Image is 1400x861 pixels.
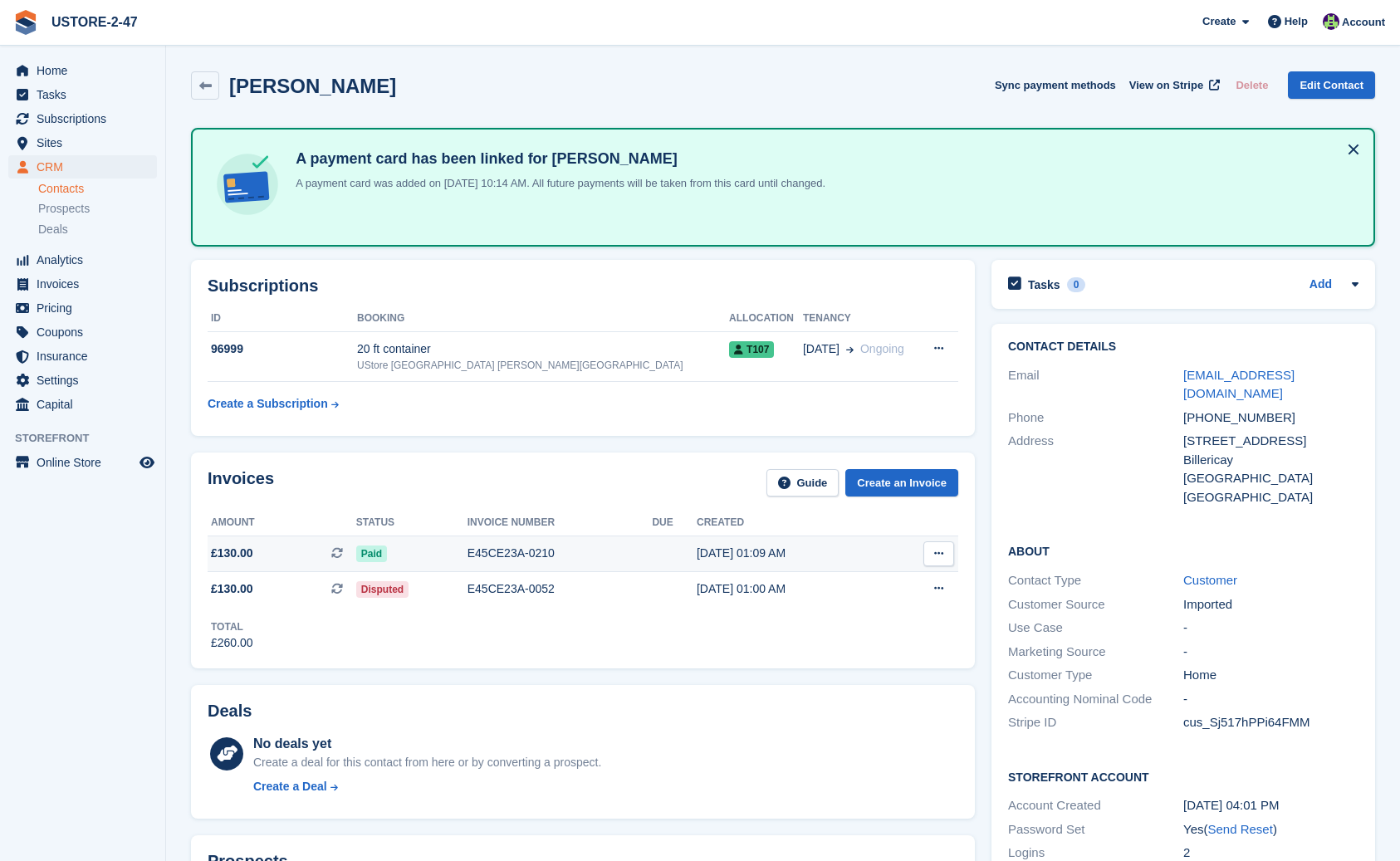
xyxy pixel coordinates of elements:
[37,155,136,179] span: CRM
[1123,71,1223,99] a: View on Stripe
[1008,571,1183,590] div: Contact Type
[37,272,136,296] span: Invoices
[1183,451,1358,470] div: Billericay
[37,296,136,320] span: Pricing
[1183,408,1358,428] div: [PHONE_NUMBER]
[1008,796,1183,815] div: Account Created
[356,581,409,598] span: Disputed
[356,510,467,536] th: Status
[208,395,328,413] div: Create a Subscription
[1183,573,1237,587] a: Customer
[697,580,884,598] div: [DATE] 01:00 AM
[253,754,601,771] div: Create a deal for this contact from here or by converting a prospect.
[1183,690,1358,709] div: -
[357,358,729,373] div: UStore [GEOGRAPHIC_DATA] [PERSON_NAME][GEOGRAPHIC_DATA]
[15,430,165,447] span: Storefront
[1008,366,1183,404] div: Email
[8,107,157,130] a: menu
[37,393,136,416] span: Capital
[289,175,825,192] p: A payment card was added on [DATE] 10:14 AM. All future payments will be taken from this card unt...
[1183,469,1358,488] div: [GEOGRAPHIC_DATA]
[211,580,253,598] span: £130.00
[652,510,697,536] th: Due
[8,451,157,474] a: menu
[37,345,136,368] span: Insurance
[37,451,136,474] span: Online Store
[38,201,90,217] span: Prospects
[1183,619,1358,638] div: -
[37,248,136,272] span: Analytics
[208,510,356,536] th: Amount
[38,221,157,238] a: Deals
[803,340,840,358] span: [DATE]
[467,510,653,536] th: Invoice number
[208,276,958,296] h2: Subscriptions
[1309,276,1332,295] a: Add
[45,8,144,36] a: USTORE-2-47
[1183,488,1358,507] div: [GEOGRAPHIC_DATA]
[37,59,136,82] span: Home
[729,306,803,332] th: Allocation
[208,389,339,419] a: Create a Subscription
[995,71,1116,99] button: Sync payment methods
[1008,713,1183,732] div: Stripe ID
[8,296,157,320] a: menu
[1008,542,1358,559] h2: About
[467,545,653,562] div: E45CE23A-0210
[1323,13,1339,30] img: Kelly Donaldson
[1008,666,1183,685] div: Customer Type
[37,131,136,154] span: Sites
[860,342,904,355] span: Ongoing
[1008,340,1358,354] h2: Contact Details
[1288,71,1375,99] a: Edit Contact
[289,149,825,169] h4: A payment card has been linked for [PERSON_NAME]
[38,181,157,197] a: Contacts
[213,149,282,219] img: card-linked-ebf98d0992dc2aeb22e95c0e3c79077019eb2392cfd83c6a337811c24bc77127.svg
[357,306,729,332] th: Booking
[357,340,729,358] div: 20 ft container
[8,272,157,296] a: menu
[1028,277,1060,292] h2: Tasks
[229,75,396,97] h2: [PERSON_NAME]
[253,778,327,795] div: Create a Deal
[1183,666,1358,685] div: Home
[1008,768,1358,785] h2: Storefront Account
[1129,77,1203,94] span: View on Stripe
[1202,13,1236,30] span: Create
[1285,13,1308,30] span: Help
[697,510,884,536] th: Created
[1229,71,1275,99] button: Delete
[1183,595,1358,614] div: Imported
[1008,643,1183,662] div: Marketing Source
[1207,822,1272,836] a: Send Reset
[356,545,387,562] span: Paid
[253,734,601,754] div: No deals yet
[8,320,157,344] a: menu
[1008,820,1183,839] div: Password Set
[845,469,958,497] a: Create an Invoice
[211,545,253,562] span: £130.00
[8,369,157,392] a: menu
[8,248,157,272] a: menu
[8,155,157,179] a: menu
[211,634,253,652] div: £260.00
[137,453,157,472] a: Preview store
[1008,432,1183,506] div: Address
[766,469,840,497] a: Guide
[13,10,38,35] img: stora-icon-8386f47178a22dfd0bd8f6a31ec36ba5ce8667c1dd55bd0f319d3a0aa187defe.svg
[208,469,274,497] h2: Invoices
[253,778,601,795] a: Create a Deal
[8,59,157,82] a: menu
[1203,822,1276,836] span: ( )
[1183,713,1358,732] div: cus_Sj517hPPi64FMM
[8,83,157,106] a: menu
[1008,408,1183,428] div: Phone
[37,107,136,130] span: Subscriptions
[37,320,136,344] span: Coupons
[38,222,68,237] span: Deals
[1183,368,1295,401] a: [EMAIL_ADDRESS][DOMAIN_NAME]
[211,619,253,634] div: Total
[208,340,357,358] div: 96999
[37,369,136,392] span: Settings
[1067,277,1086,292] div: 0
